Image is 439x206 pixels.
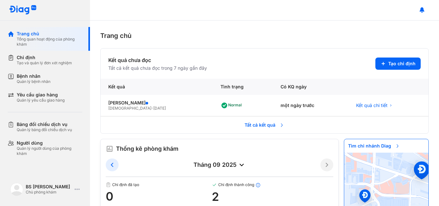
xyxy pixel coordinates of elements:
[153,106,166,111] span: [DATE]
[9,5,37,15] img: logo
[17,31,82,37] div: Trang chủ
[17,60,72,66] div: Tạo và quản lý đơn xét nghiệm
[106,145,113,153] img: order.5a6da16c.svg
[273,79,348,95] div: Có KQ ngày
[375,58,421,70] button: Tạo chỉ định
[212,182,333,188] span: Chỉ định thành công
[17,140,82,146] div: Người dùng
[116,144,178,153] span: Thống kê phòng khám
[241,118,288,132] span: Tất cả kết quả
[17,121,72,127] div: Bảng đối chiếu dịch vụ
[17,127,72,132] div: Quản lý bảng đối chiếu dịch vụ
[344,139,404,153] span: Tìm chi nhánh Diag
[213,79,273,95] div: Tình trạng
[101,79,213,95] div: Kết quả
[108,56,207,64] div: Kết quả chưa đọc
[17,79,50,84] div: Quản lý bệnh nhân
[273,95,348,116] div: một ngày trước
[17,73,50,79] div: Bệnh nhân
[212,190,333,203] span: 2
[151,106,153,111] span: -
[10,183,23,196] img: logo
[108,100,205,106] div: [PERSON_NAME]
[108,65,207,71] div: Tất cả kết quả chưa đọc trong 7 ngày gần đây
[356,103,388,108] span: Kết quả chi tiết
[17,37,82,47] div: Tổng quan hoạt động của phòng khám
[106,182,111,187] img: document.50c4cfd0.svg
[17,98,65,103] div: Quản lý yêu cầu giao hàng
[212,182,217,188] img: checked-green.01cc79e0.svg
[17,146,82,156] div: Quản lý người dùng của phòng khám
[106,190,212,203] span: 0
[108,106,151,111] span: [DEMOGRAPHIC_DATA]
[106,182,212,187] span: Chỉ định đã tạo
[119,161,320,169] div: tháng 09 2025
[26,184,72,190] div: BS [PERSON_NAME]
[220,100,244,111] div: Normal
[17,55,72,60] div: Chỉ định
[17,92,65,98] div: Yêu cầu giao hàng
[26,190,72,195] div: Chủ phòng khám
[388,61,416,67] span: Tạo chỉ định
[255,183,261,188] img: info.7e716105.svg
[100,31,429,40] div: Trang chủ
